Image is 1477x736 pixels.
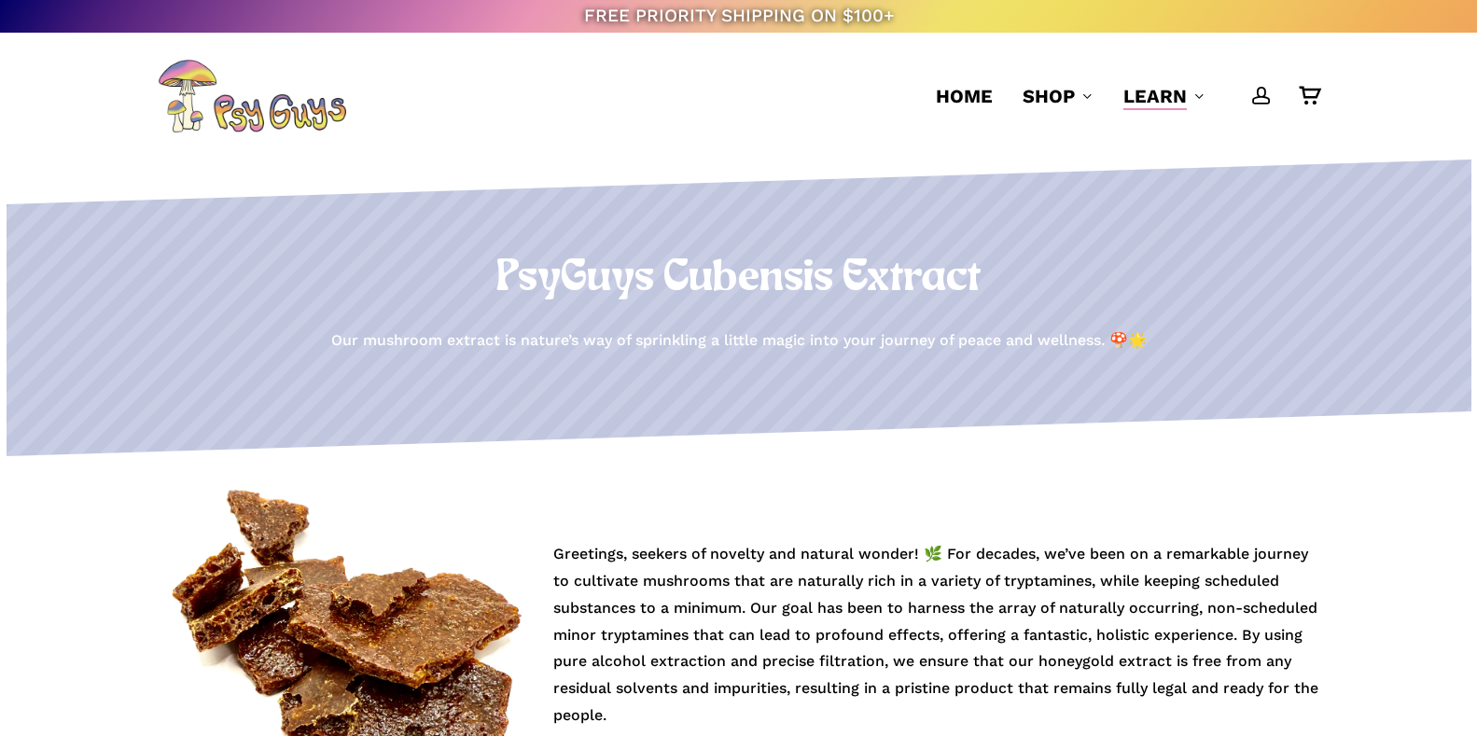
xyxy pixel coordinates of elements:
span: Shop [1023,85,1075,107]
a: Home [936,83,993,109]
img: PsyGuys [158,59,346,133]
p: Our mushroom extract is nature’s way of sprinkling a little magic into your journey of peace and ... [331,327,1147,354]
span: Home [936,85,993,107]
p: Greetings, seekers of novelty and natural wonder! 🌿 For decades, we’ve been on a remarkable journ... [553,541,1319,729]
span: Learn [1123,85,1187,107]
a: Learn [1123,83,1205,109]
h1: PsyGuys Cubensis Extract [158,253,1319,305]
a: Shop [1023,83,1094,109]
nav: Main Menu [921,33,1319,160]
